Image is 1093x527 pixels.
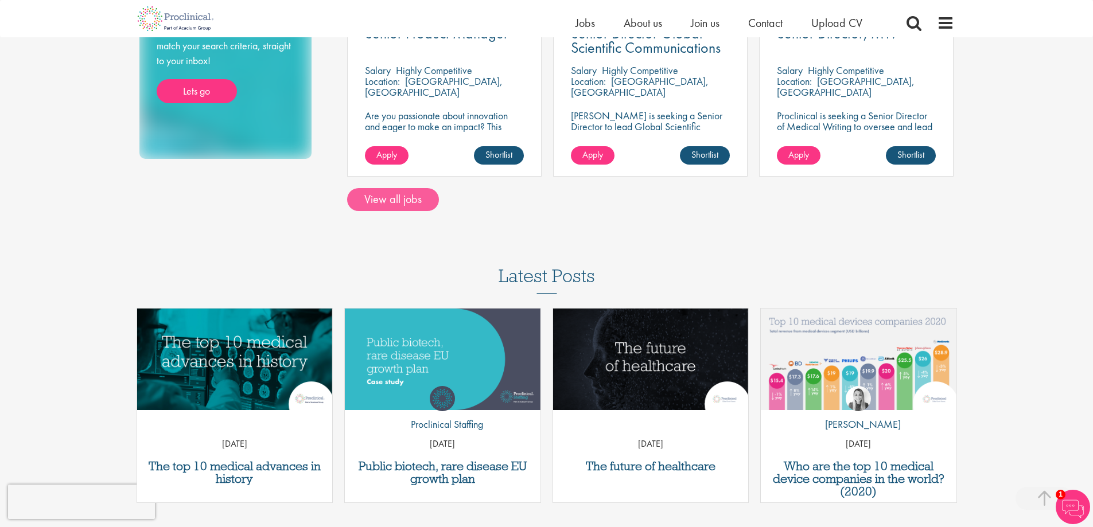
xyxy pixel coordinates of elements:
[788,149,809,161] span: Apply
[571,64,597,77] span: Salary
[571,75,709,99] p: [GEOGRAPHIC_DATA], [GEOGRAPHIC_DATA]
[137,309,333,410] a: Link to a post
[396,64,472,77] p: Highly Competitive
[376,149,397,161] span: Apply
[680,146,730,165] a: Shortlist
[777,26,936,41] a: Senior Director, MW
[811,15,862,30] a: Upload CV
[816,417,901,432] p: [PERSON_NAME]
[575,15,595,30] a: Jobs
[602,64,678,77] p: Highly Competitive
[365,146,409,165] a: Apply
[365,75,400,88] span: Location:
[777,146,820,165] a: Apply
[1056,490,1065,499] span: 1
[499,266,595,294] h3: Latest Posts
[761,438,956,451] p: [DATE]
[365,110,524,165] p: Are you passionate about innovation and eager to make an impact? This remote position allows you ...
[351,460,535,485] a: Public biotech, rare disease EU growth plan
[365,26,524,41] a: Senior Product Manager
[143,460,327,485] a: The top 10 medical advances in history
[365,75,503,99] p: [GEOGRAPHIC_DATA], [GEOGRAPHIC_DATA]
[761,309,956,410] img: Top 10 medical devices companies - 2020
[345,309,540,410] img: Public biotech, rare disease EU growth plan thumbnail
[157,9,294,104] div: Take the hassle out of job hunting and receive the latest jobs that match your search criteria, s...
[571,26,730,55] a: Senior Director Global Scientific Communications
[402,417,483,432] p: Proclinical Staffing
[365,64,391,77] span: Salary
[761,309,956,410] a: Link to a post
[748,15,783,30] a: Contact
[1056,490,1090,524] img: Chatbot
[345,309,540,410] a: Link to a post
[157,79,237,103] a: Lets go
[571,75,606,88] span: Location:
[846,386,871,411] img: Hannah Burke
[474,146,524,165] a: Shortlist
[777,64,803,77] span: Salary
[582,149,603,161] span: Apply
[777,75,915,99] p: [GEOGRAPHIC_DATA], [GEOGRAPHIC_DATA]
[137,309,333,410] img: Top 10 medical advances in history
[137,438,333,451] p: [DATE]
[777,110,936,175] p: Proclinical is seeking a Senior Director of Medical Writing to oversee and lead clinical and regu...
[777,75,812,88] span: Location:
[345,438,540,451] p: [DATE]
[886,146,936,165] a: Shortlist
[8,485,155,519] iframe: reCAPTCHA
[553,309,749,410] img: Future of healthcare
[347,188,439,211] a: View all jobs
[571,146,614,165] a: Apply
[571,24,721,57] span: Senior Director Global Scientific Communications
[624,15,662,30] a: About us
[402,386,483,438] a: Proclinical Staffing Proclinical Staffing
[553,309,749,410] a: Link to a post
[767,460,951,498] a: Who are the top 10 medical device companies in the world? (2020)
[430,386,455,411] img: Proclinical Staffing
[553,438,749,451] p: [DATE]
[808,64,884,77] p: Highly Competitive
[691,15,719,30] a: Join us
[816,386,901,438] a: Hannah Burke [PERSON_NAME]
[559,460,743,473] a: The future of healthcare
[571,110,730,154] p: [PERSON_NAME] is seeking a Senior Director to lead Global Scientific Communications to join our c...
